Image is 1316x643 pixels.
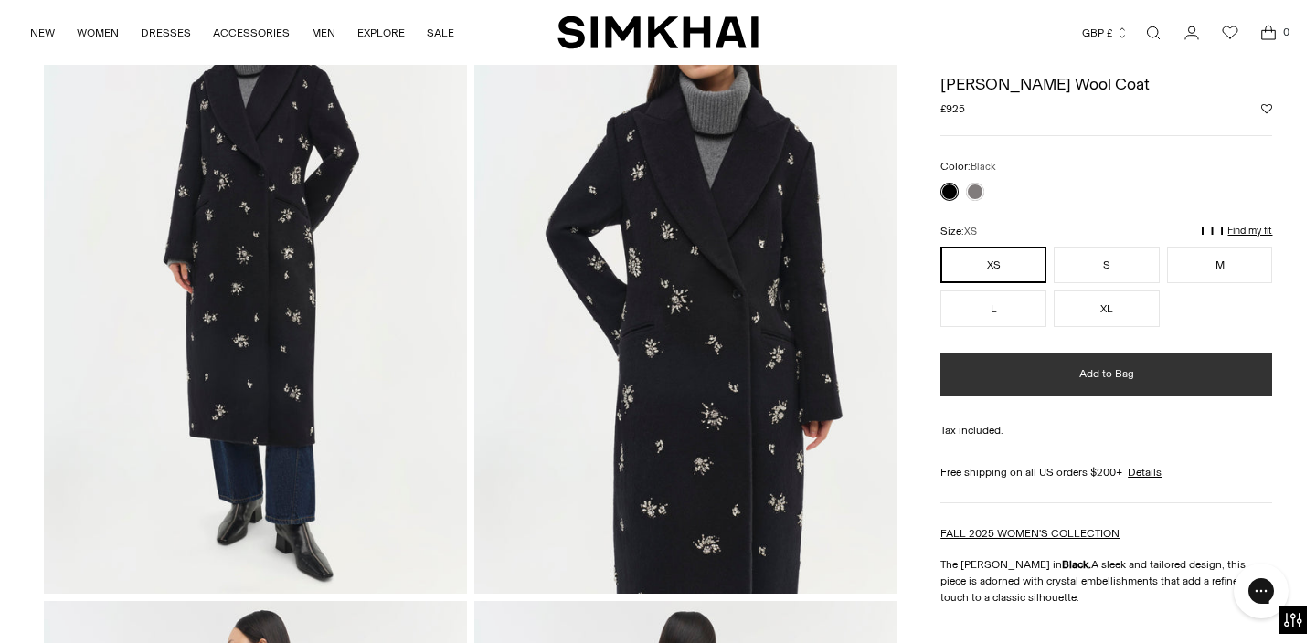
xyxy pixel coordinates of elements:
button: M [1167,247,1273,283]
a: ACCESSORIES [213,13,290,53]
h1: [PERSON_NAME] Wool Coat [940,76,1272,92]
p: The [PERSON_NAME] in A sleek and tailored design, this piece is adorned with crystal embellishmen... [940,556,1272,606]
button: S [1054,247,1160,283]
a: Details [1128,464,1162,480]
a: FALL 2025 WOMEN'S COLLECTION [940,527,1120,540]
strong: Black. [1062,558,1091,571]
span: Add to Bag [1079,366,1134,382]
label: Color: [940,158,996,175]
a: Wishlist [1212,15,1248,51]
button: Add to Wishlist [1261,103,1272,114]
div: Free shipping on all US orders $200+ [940,464,1272,480]
a: NEW [30,13,55,53]
a: MEN [312,13,335,53]
span: 0 [1278,24,1294,40]
label: Size: [940,223,977,240]
a: DRESSES [141,13,191,53]
a: Open search modal [1135,15,1172,51]
a: Go to the account page [1173,15,1210,51]
a: EXPLORE [357,13,405,53]
span: XS [964,226,977,237]
span: £925 [940,100,965,117]
a: WOMEN [77,13,119,53]
button: XS [940,247,1046,283]
iframe: Gorgias live chat messenger [1225,557,1298,625]
button: Add to Bag [940,353,1272,396]
a: SALE [427,13,454,53]
div: Tax included. [940,422,1272,438]
button: GBP £ [1082,13,1129,53]
a: Open cart modal [1250,15,1287,51]
span: Black [971,161,996,173]
a: SIMKHAI [557,15,759,50]
button: XL [1054,290,1160,327]
button: L [940,290,1046,327]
